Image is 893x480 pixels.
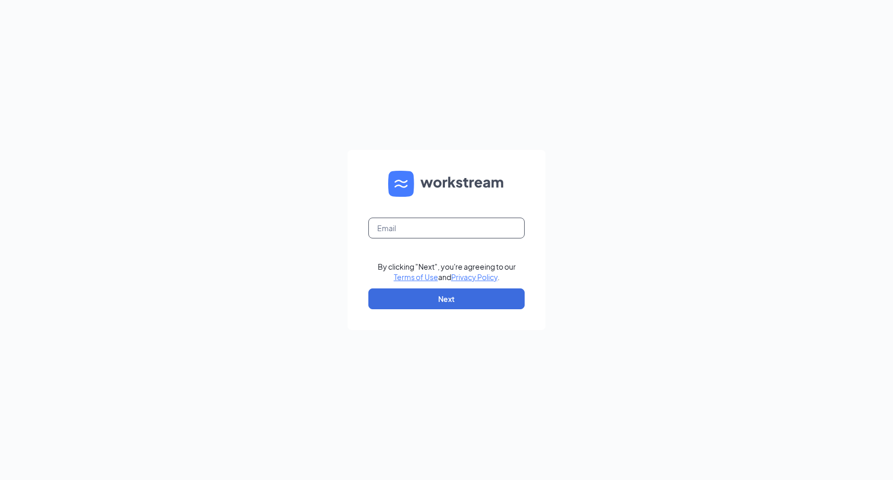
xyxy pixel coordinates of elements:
[388,171,505,197] img: WS logo and Workstream text
[368,218,525,238] input: Email
[368,288,525,309] button: Next
[451,272,498,282] a: Privacy Policy
[378,261,516,282] div: By clicking "Next", you're agreeing to our and .
[394,272,438,282] a: Terms of Use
